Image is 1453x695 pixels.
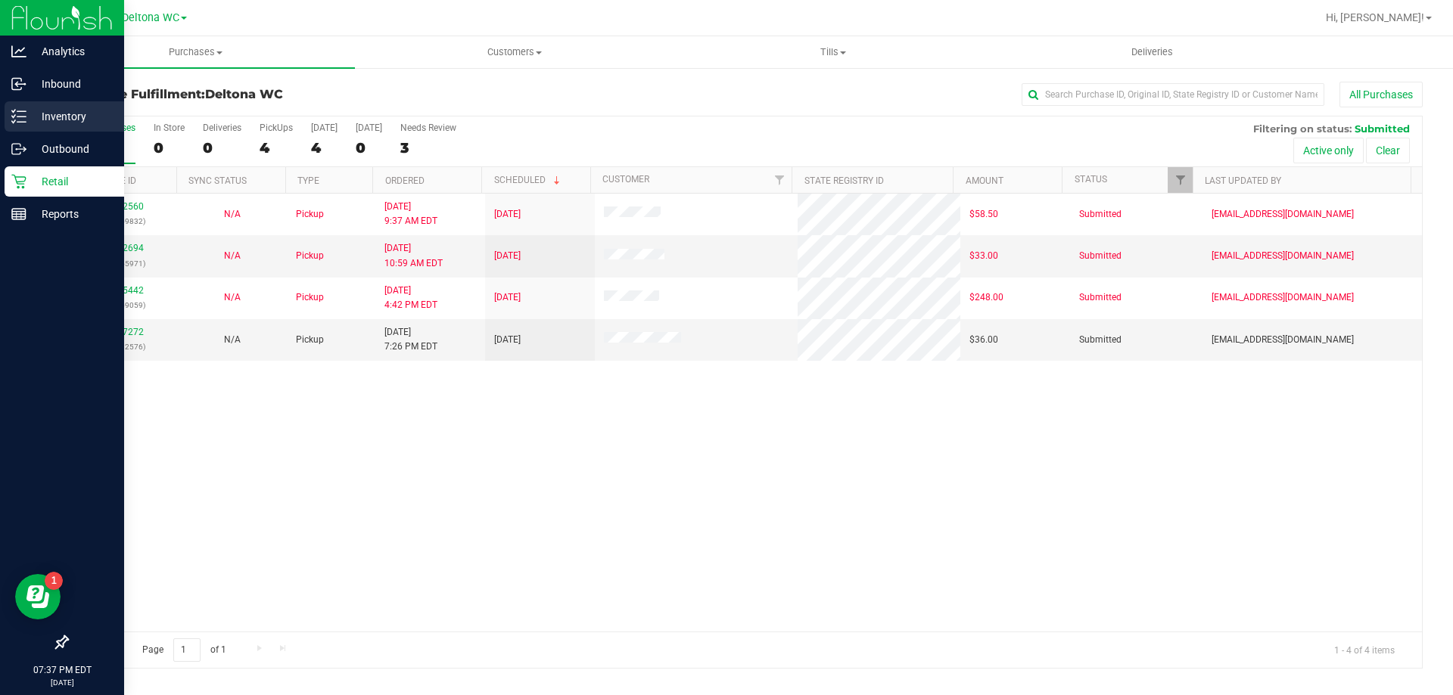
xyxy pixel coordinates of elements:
[1075,174,1107,185] a: Status
[101,201,144,212] a: 11832560
[224,333,241,347] button: N/A
[311,139,338,157] div: 4
[384,325,437,354] span: [DATE] 7:26 PM EDT
[224,250,241,261] span: Not Applicable
[122,11,179,24] span: Deltona WC
[1326,11,1424,23] span: Hi, [PERSON_NAME]!
[1212,249,1354,263] span: [EMAIL_ADDRESS][DOMAIN_NAME]
[296,249,324,263] span: Pickup
[224,334,241,345] span: Not Applicable
[1079,290,1122,305] span: Submitted
[767,167,792,193] a: Filter
[385,175,425,186] a: Ordered
[7,677,117,688] p: [DATE]
[494,290,521,305] span: [DATE]
[494,333,521,347] span: [DATE]
[11,109,26,124] inline-svg: Inventory
[203,123,241,133] div: Deliveries
[224,292,241,303] span: Not Applicable
[260,139,293,157] div: 4
[384,241,443,270] span: [DATE] 10:59 AM EDT
[67,88,518,101] h3: Purchase Fulfillment:
[224,209,241,219] span: Not Applicable
[1212,207,1354,222] span: [EMAIL_ADDRESS][DOMAIN_NAME]
[26,140,117,158] p: Outbound
[969,207,998,222] span: $58.50
[804,175,884,186] a: State Registry ID
[224,207,241,222] button: N/A
[1253,123,1352,135] span: Filtering on status:
[356,139,382,157] div: 0
[26,172,117,191] p: Retail
[494,207,521,222] span: [DATE]
[188,175,247,186] a: Sync Status
[11,76,26,92] inline-svg: Inbound
[26,107,117,126] p: Inventory
[494,249,521,263] span: [DATE]
[355,36,674,68] a: Customers
[26,75,117,93] p: Inbound
[11,206,26,222] inline-svg: Reports
[1079,333,1122,347] span: Submitted
[969,333,998,347] span: $36.00
[1168,167,1193,193] a: Filter
[384,200,437,228] span: [DATE] 9:37 AM EDT
[1322,638,1407,661] span: 1 - 4 of 4 items
[11,174,26,189] inline-svg: Retail
[384,284,437,312] span: [DATE] 4:42 PM EDT
[36,36,355,68] a: Purchases
[297,175,319,186] a: Type
[1022,83,1324,106] input: Search Purchase ID, Original ID, State Registry ID or Customer Name...
[296,290,324,305] span: Pickup
[674,36,992,68] a: Tills
[101,327,144,337] a: 11837272
[969,290,1003,305] span: $248.00
[1339,82,1423,107] button: All Purchases
[7,663,117,677] p: 07:37 PM EDT
[400,123,456,133] div: Needs Review
[224,249,241,263] button: N/A
[260,123,293,133] div: PickUps
[1212,333,1354,347] span: [EMAIL_ADDRESS][DOMAIN_NAME]
[154,123,185,133] div: In Store
[400,139,456,157] div: 3
[129,638,238,662] span: Page of 1
[969,249,998,263] span: $33.00
[674,45,991,59] span: Tills
[101,243,144,253] a: 11832694
[173,638,201,662] input: 1
[154,139,185,157] div: 0
[296,207,324,222] span: Pickup
[311,123,338,133] div: [DATE]
[1366,138,1410,163] button: Clear
[1212,290,1354,305] span: [EMAIL_ADDRESS][DOMAIN_NAME]
[296,333,324,347] span: Pickup
[36,45,355,59] span: Purchases
[203,139,241,157] div: 0
[993,36,1311,68] a: Deliveries
[494,175,563,185] a: Scheduled
[1293,138,1364,163] button: Active only
[15,574,61,619] iframe: Resource center
[101,285,144,296] a: 11835442
[966,175,1003,186] a: Amount
[1079,249,1122,263] span: Submitted
[602,174,649,185] a: Customer
[45,572,63,590] iframe: Resource center unread badge
[1111,45,1193,59] span: Deliveries
[356,123,382,133] div: [DATE]
[356,45,673,59] span: Customers
[1355,123,1410,135] span: Submitted
[1205,175,1281,186] a: Last Updated By
[26,205,117,223] p: Reports
[11,44,26,59] inline-svg: Analytics
[1079,207,1122,222] span: Submitted
[26,42,117,61] p: Analytics
[205,87,283,101] span: Deltona WC
[224,290,241,305] button: N/A
[11,141,26,157] inline-svg: Outbound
